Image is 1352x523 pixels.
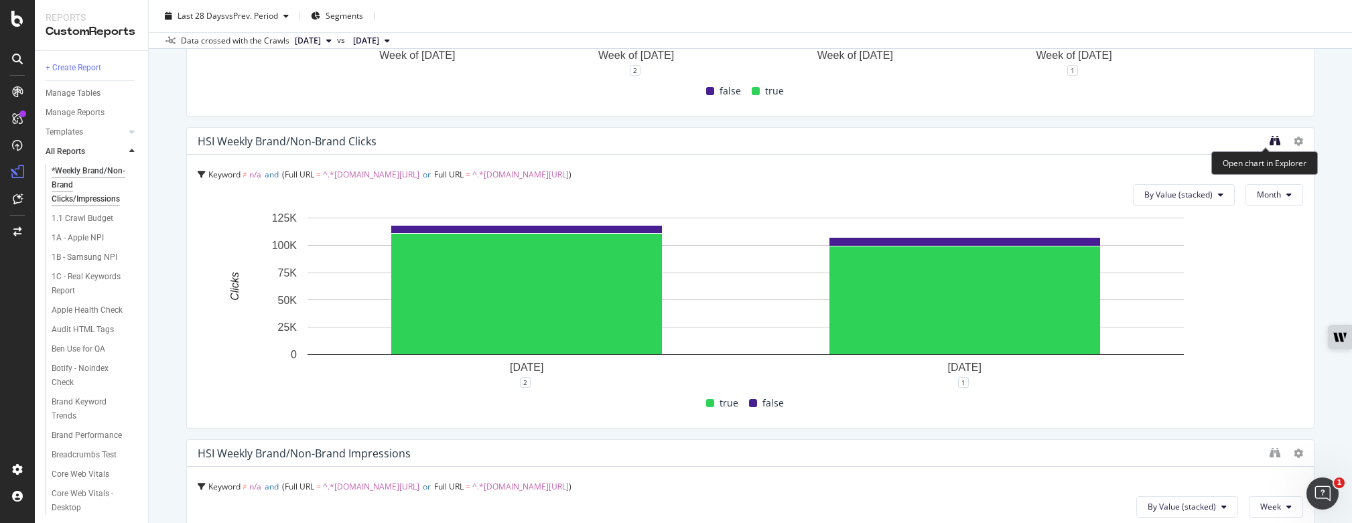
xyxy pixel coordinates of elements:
[1036,50,1112,61] text: Week of [DATE]
[958,377,969,388] div: 1
[278,267,297,279] text: 75K
[337,34,348,46] span: vs
[466,481,470,492] span: =
[52,323,114,337] div: Audit HTML Tags
[46,11,137,24] div: Reports
[510,362,543,373] text: [DATE]
[1249,496,1303,518] button: Week
[52,270,128,298] div: 1C - Real Keywords Report
[434,481,464,492] span: Full URL
[52,429,122,443] div: Brand Performance
[1260,501,1281,512] span: Week
[52,303,123,317] div: Apple Health Check
[52,395,139,423] a: Brand Keyword Trends
[1136,496,1238,518] button: By Value (stacked)
[1334,477,1345,488] span: 1
[229,272,241,301] text: Clicks
[1211,151,1318,175] div: Open chart in Explorer
[46,145,125,159] a: All Reports
[208,169,241,180] span: Keyword
[265,169,279,180] span: and
[278,321,297,333] text: 25K
[52,323,139,337] a: Audit HTML Tags
[249,169,261,180] span: n/a
[1270,135,1280,146] div: binoculars
[52,487,128,515] div: Core Web Vitals - Desktop
[323,169,419,180] span: ^.*[DOMAIN_NAME][URL]
[52,164,132,206] div: *Weekly Brand/Non-Brand Clicks/Impressions
[316,481,321,492] span: =
[720,395,738,411] span: true
[1133,184,1235,206] button: By Value (stacked)
[272,240,297,251] text: 100K
[52,362,139,390] a: Botify - Noindex Check
[178,10,225,21] span: Last 28 Days
[46,145,85,159] div: All Reports
[46,125,83,139] div: Templates
[198,211,1293,382] svg: A chart.
[289,33,337,49] button: [DATE]
[295,35,321,47] span: 2025 Sep. 12th
[52,448,117,462] div: Breadcrumbs Test
[46,61,139,75] a: + Create Report
[52,250,117,265] div: 1B - Samsung NPI
[348,33,395,49] button: [DATE]
[1306,477,1339,510] iframe: Intercom live chat
[52,231,139,245] a: 1A - Apple NPI
[265,481,279,492] span: and
[278,295,297,306] text: 50K
[434,169,464,180] span: Full URL
[52,448,139,462] a: Breadcrumbs Test
[765,83,784,99] span: true
[598,50,674,61] text: Week of [DATE]
[323,481,419,492] span: ^.*[DOMAIN_NAME][URL]
[1245,184,1303,206] button: Month
[46,24,137,40] div: CustomReports
[46,86,100,100] div: Manage Tables
[423,169,431,180] span: or
[52,212,113,226] div: 1.1 Crawl Budget
[52,164,139,206] a: *Weekly Brand/Non-Brand Clicks/Impressions
[285,481,314,492] span: Full URL
[423,481,431,492] span: or
[52,250,139,265] a: 1B - Samsung NPI
[472,169,569,180] span: ^.*[DOMAIN_NAME][URL]
[520,377,531,388] div: 2
[243,481,247,492] span: ≠
[52,231,104,245] div: 1A - Apple NPI
[52,342,139,356] a: Ben Use for QA
[52,212,139,226] a: 1.1 Crawl Budget
[159,5,294,27] button: Last 28 DaysvsPrev. Period
[52,270,139,298] a: 1C - Real Keywords Report
[198,447,411,460] div: HSI Weekly Brand/non-brand Impressions
[52,395,127,423] div: Brand Keyword Trends
[52,362,127,390] div: Botify - Noindex Check
[720,83,741,99] span: false
[198,135,377,148] div: HSI Weekly Brand/non-brand Clicks
[948,362,982,373] text: [DATE]
[1257,189,1281,200] span: Month
[817,50,893,61] text: Week of [DATE]
[243,169,247,180] span: ≠
[1144,189,1213,200] span: By Value (stacked)
[630,65,640,76] div: 2
[1148,501,1216,512] span: By Value (stacked)
[208,481,241,492] span: Keyword
[181,35,289,47] div: Data crossed with the Crawls
[46,106,139,120] a: Manage Reports
[46,106,105,120] div: Manage Reports
[186,127,1314,429] div: HSI Weekly Brand/non-brand ClicksKeyword ≠ n/aandFull URL = ^.*[DOMAIN_NAME][URL]orFull URL = ^.*...
[291,349,297,360] text: 0
[52,487,139,515] a: Core Web Vitals - Desktop
[52,303,139,317] a: Apple Health Check
[52,467,139,481] a: Core Web Vitals
[225,10,278,21] span: vs Prev. Period
[353,35,379,47] span: 2025 Aug. 15th
[1067,65,1078,76] div: 1
[316,169,321,180] span: =
[466,169,470,180] span: =
[46,86,139,100] a: Manage Tables
[46,125,125,139] a: Templates
[1270,447,1280,458] div: binoculars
